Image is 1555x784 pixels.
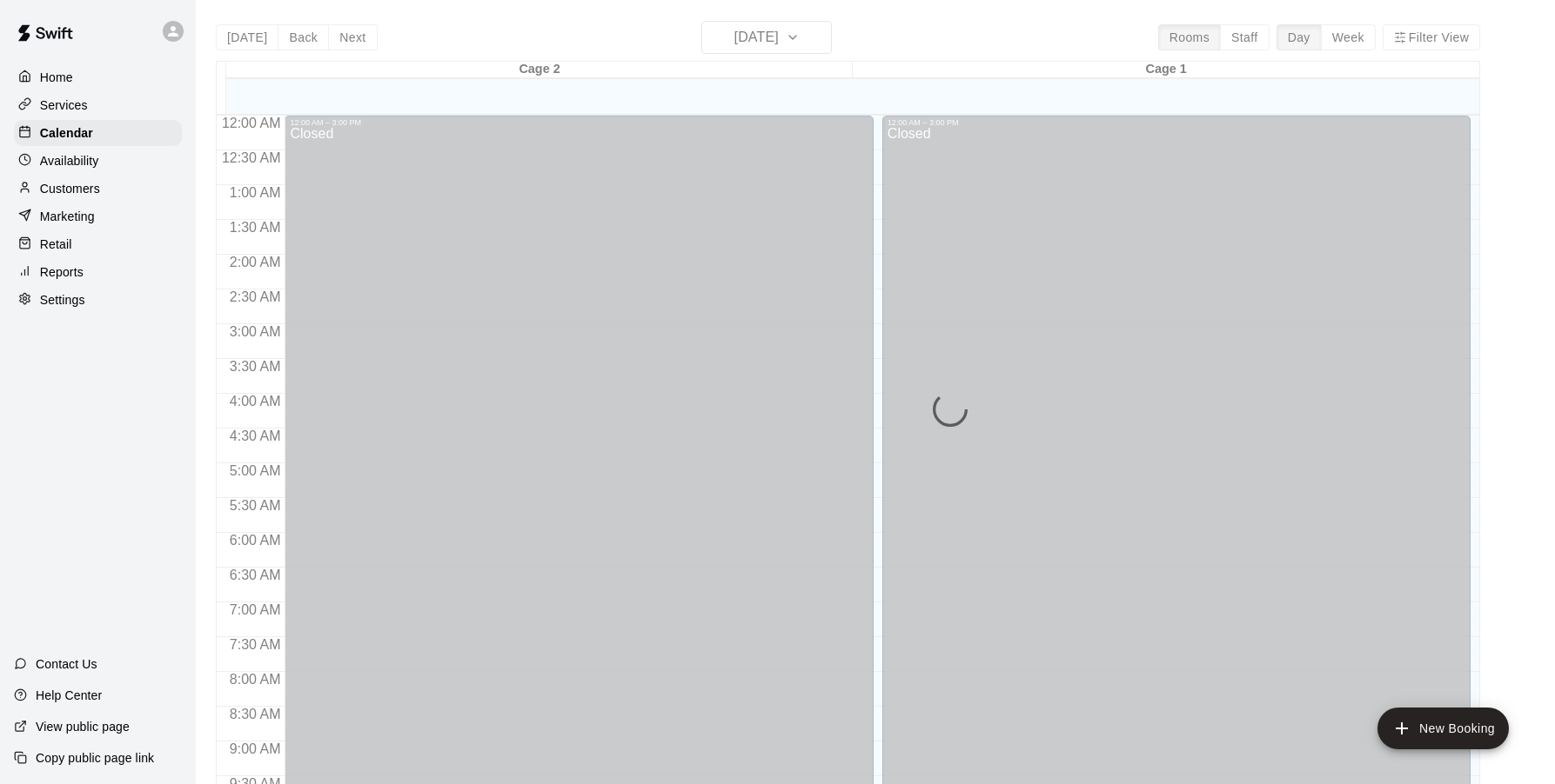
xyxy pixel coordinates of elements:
p: Customers [40,180,100,197]
div: 12:00 AM – 3:00 PM [888,118,1465,127]
span: 1:00 AM [225,185,285,200]
a: Availability [14,148,182,174]
span: 1:30 AM [225,220,285,235]
p: Home [40,69,73,86]
a: Retail [14,231,182,257]
p: Help Center [36,687,102,704]
span: 12:00 AM [218,116,285,130]
a: Customers [14,176,182,202]
p: Copy public page link [36,749,154,767]
p: Contact Us [36,655,97,673]
button: add [1377,708,1509,749]
span: 6:30 AM [225,568,285,582]
span: 2:30 AM [225,289,285,304]
p: Calendar [40,124,93,142]
a: Settings [14,287,182,313]
div: Cage 1 [853,62,1479,78]
span: 12:30 AM [218,150,285,165]
a: Marketing [14,203,182,229]
span: 4:00 AM [225,394,285,409]
span: 8:00 AM [225,672,285,687]
p: View public page [36,718,130,735]
p: Retail [40,236,72,253]
span: 6:00 AM [225,533,285,548]
span: 9:00 AM [225,741,285,756]
span: 3:30 AM [225,359,285,374]
span: 2:00 AM [225,255,285,269]
p: Marketing [40,208,95,225]
span: 4:30 AM [225,429,285,443]
a: Home [14,64,182,90]
p: Services [40,96,88,114]
p: Availability [40,152,99,169]
div: 12:00 AM – 3:00 PM [290,118,868,127]
a: Services [14,92,182,118]
a: Calendar [14,120,182,146]
span: 7:30 AM [225,637,285,652]
span: 3:00 AM [225,324,285,339]
a: Reports [14,259,182,285]
p: Settings [40,291,85,309]
span: 8:30 AM [225,707,285,721]
div: Cage 2 [226,62,853,78]
p: Reports [40,263,84,281]
span: 5:30 AM [225,498,285,513]
span: 7:00 AM [225,602,285,617]
span: 5:00 AM [225,463,285,478]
